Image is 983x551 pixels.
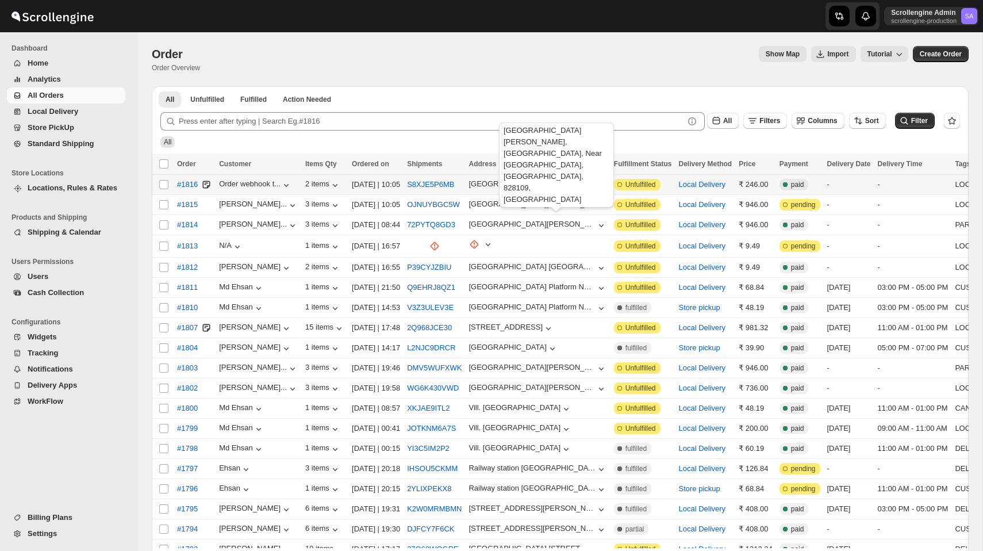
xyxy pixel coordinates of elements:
button: Railway station [GEOGRAPHIC_DATA] [469,464,606,475]
button: [STREET_ADDRESS] [469,323,554,334]
button: 1 items [305,282,341,294]
button: All Orders [7,87,125,104]
div: [STREET_ADDRESS] [469,323,543,331]
button: 1 items [305,484,341,495]
button: 3 items [305,383,341,395]
span: Fulfillment Status [614,160,672,168]
div: [GEOGRAPHIC_DATA] Platform Number - 2 Railpar [469,282,595,291]
span: Payment [780,160,808,168]
span: #1814 [177,219,198,231]
span: #1795 [177,503,198,515]
span: #1798 [177,443,198,454]
span: Locations, Rules & Rates [28,183,117,192]
button: Railway station [GEOGRAPHIC_DATA] [469,484,606,495]
button: [PERSON_NAME] [219,262,292,274]
button: Vill. [GEOGRAPHIC_DATA] [469,403,572,415]
span: Action Needed [283,95,331,104]
span: Shipping & Calendar [28,228,101,236]
span: Tracking [28,349,58,357]
span: Home [28,59,48,67]
button: #1815 [170,196,205,214]
button: Import [811,46,855,62]
img: ScrollEngine [9,2,95,30]
span: Delivery Method [678,160,732,168]
span: Local Delivery [28,107,78,116]
div: [GEOGRAPHIC_DATA][PERSON_NAME], [GEOGRAPHIC_DATA], Near HP Petrol Pump [469,363,595,372]
div: ₹ 9.49 [739,240,773,252]
button: Store pickup [678,303,720,312]
span: Settings [28,529,57,538]
span: Dashboard [11,44,130,53]
button: [PERSON_NAME]... [219,363,298,374]
button: Local Delivery [678,444,725,453]
button: [STREET_ADDRESS][PERSON_NAME], [469,504,606,515]
span: Import [827,49,848,59]
div: 1 items [305,403,341,415]
button: #1799 [170,419,205,438]
div: - [878,262,949,273]
button: Create custom order [913,46,969,62]
button: All [707,113,739,129]
button: Local Delivery [678,220,725,229]
button: Tracking [7,345,125,361]
span: Shipments [407,160,442,168]
button: WG6K430VWD [407,384,459,392]
span: Unfulfilled [190,95,224,104]
button: Widgets [7,329,125,345]
div: [PERSON_NAME]... [219,200,287,208]
button: #1807 [170,319,205,337]
div: - [827,219,871,231]
div: - [827,262,871,273]
button: 15 items [305,323,345,334]
button: Store pickup [678,343,720,352]
div: Ehsan [219,484,252,495]
span: Unfulfilled [625,200,656,209]
span: Unfulfilled [625,180,656,189]
button: Local Delivery [678,504,725,513]
button: 3 items [305,464,341,475]
div: - [827,179,871,190]
button: Cash Collection [7,285,125,301]
button: Locations, Rules & Rates [7,180,125,196]
button: N/A [219,241,243,252]
div: Md Ehsan [219,423,264,435]
span: Users Permissions [11,257,130,266]
button: [GEOGRAPHIC_DATA][PERSON_NAME], [GEOGRAPHIC_DATA], Near HP Petrol Pump [469,179,606,191]
button: [GEOGRAPHIC_DATA][PERSON_NAME], [GEOGRAPHIC_DATA], Near HP Petrol Pump [469,383,606,395]
div: Railway station [GEOGRAPHIC_DATA] [469,484,595,492]
button: ActionNeeded [276,91,338,108]
span: Order [177,160,196,168]
span: #1794 [177,523,198,535]
span: Analytics [28,75,61,83]
button: 2YLIXPEKX8 [407,484,451,493]
div: [PERSON_NAME]... [219,220,287,228]
p: Scrollengine Admin [891,8,957,17]
button: [GEOGRAPHIC_DATA] Platform Number - 2 Railpar [469,282,606,294]
div: 1 items [305,303,341,314]
span: Tutorial [867,50,892,58]
button: [PERSON_NAME] [219,323,292,334]
button: Filters [743,113,787,129]
button: Q9EHRJ8QZ1 [407,283,455,292]
div: [GEOGRAPHIC_DATA] [469,343,546,351]
button: Local Delivery [678,464,725,473]
button: Map action label [759,46,807,62]
button: #1812 [170,258,205,277]
button: #1797 [170,460,205,478]
span: Billing Plans [28,513,72,522]
div: ₹ 9.49 [739,262,773,273]
button: #1814 [170,216,205,234]
button: 1 items [305,343,341,354]
button: JOTKNM6A7S [407,424,456,433]
button: 1 items [305,443,341,455]
button: WorkFlow [7,393,125,410]
button: Vill. [GEOGRAPHIC_DATA] [469,443,572,455]
input: Press enter after typing | Search Eg.#1816 [179,112,684,131]
button: OJNUYBGC5W [407,200,460,209]
div: [DATE] | 10:05 [352,199,400,211]
span: Delivery Time [878,160,923,168]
